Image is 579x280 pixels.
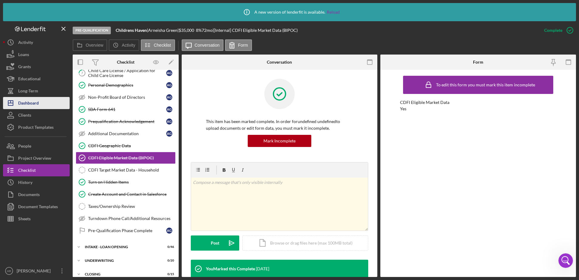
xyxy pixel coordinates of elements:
a: Prequalification AcknowledgementAG [76,115,176,128]
div: Loans [18,48,29,62]
div: UNDERWRITING [85,259,159,262]
div: History [18,176,32,190]
div: CDFI Geographic Data [88,143,175,148]
button: Loans [3,48,70,61]
div: Child Care License / Application for Child Care License [88,68,166,78]
button: Project Overview [3,152,70,164]
button: Checklist [141,39,175,51]
button: Messages [40,189,81,213]
a: Personal DemographicsAG [76,79,176,91]
label: Form [238,43,248,48]
button: HR[PERSON_NAME] [3,265,70,277]
a: Turndown Phone Call/Additional Resources [76,212,176,225]
div: Personal Demographics [88,83,166,88]
button: Sheets [3,213,70,225]
div: Additional Documentation [88,131,166,136]
a: Additional DocumentationAG [76,128,176,140]
div: Turn on Hidden Items [88,180,175,185]
div: Arneisha Green | [148,28,179,33]
div: Close [104,10,115,21]
span: Messages [50,204,71,208]
text: HR [7,269,11,273]
div: A G [166,131,172,137]
button: Dashboard [3,97,70,109]
div: To edit this form you must mark this item incomplete [436,82,535,87]
button: Form [225,39,252,51]
div: Mark Incomplete [263,135,296,147]
p: Hi [PERSON_NAME] 👋 [12,43,109,64]
button: Long-Term [3,85,70,97]
button: Help [81,189,121,213]
div: Create Account and Contact in Salesforce [88,192,175,197]
a: Pre-Qualification Phase CompleteAG [76,225,176,237]
div: 8 % [196,28,202,33]
div: Taxes/Ownership Review [88,204,175,209]
div: SBA Form 641 [88,107,166,112]
a: People [3,140,70,152]
div: A G [166,70,172,76]
button: Overview [73,39,107,51]
div: Pre-Qualification [73,27,111,34]
button: Activity [3,36,70,48]
div: Checklist [117,60,134,65]
a: CDFI Geographic Data [76,140,176,152]
div: Educational [18,73,41,86]
a: Turn on Hidden Items [76,176,176,188]
a: Taxes/Ownership Review [76,200,176,212]
div: CLOSING [85,272,159,276]
button: Document Templates [3,201,70,213]
tspan: 7 [81,71,83,75]
a: Product Templates [3,121,70,133]
a: Clients [3,109,70,121]
div: Pre-Qualification Phase Complete [88,228,166,233]
div: Long-Term [18,85,38,98]
button: Checklist [3,164,70,176]
label: Conversation [195,43,220,48]
a: 7Child Care License / Application for Child Care LicenseAG [76,67,176,79]
div: You Marked this Complete [206,266,255,271]
div: A G [166,228,172,234]
div: Prequalification Acknowledgement [88,119,166,124]
img: logo [12,12,22,21]
button: Complete [538,24,576,36]
div: 72 mo [202,28,213,33]
a: Non-Profit Board of DirectorsAG [76,91,176,103]
div: CDFI Eligible Market Data [400,100,557,105]
div: Clients [18,109,31,123]
a: Educational [3,73,70,85]
div: Project Overview [18,152,51,166]
div: | [116,28,148,33]
div: Grants [18,61,31,74]
button: Documents [3,188,70,201]
a: Create Account and Contact in Salesforce [76,188,176,200]
div: A G [166,106,172,112]
button: Grants [3,61,70,73]
button: Mark Incomplete [248,135,311,147]
div: Post [211,235,219,251]
div: | [Internal] CDFI Eligible Market Data (BIPOC) [213,28,298,33]
label: Activity [122,43,135,48]
div: Checklist [18,164,36,178]
button: History [3,176,70,188]
div: A G [166,118,172,125]
div: [PERSON_NAME] [15,265,55,278]
div: CDFI Target Market Data - Household [88,168,175,172]
div: Product Templates [18,121,54,135]
label: Checklist [154,43,171,48]
div: Complete [544,24,562,36]
img: Profile image for Christina [82,10,94,22]
iframe: Intercom live chat [558,253,573,268]
span: Home [13,204,27,208]
div: Non-Profit Board of Directors [88,95,166,100]
img: Profile image for Allison [71,10,83,22]
a: CDFI Eligible Market Data (BIPOC) [76,152,176,164]
div: People [18,140,31,154]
